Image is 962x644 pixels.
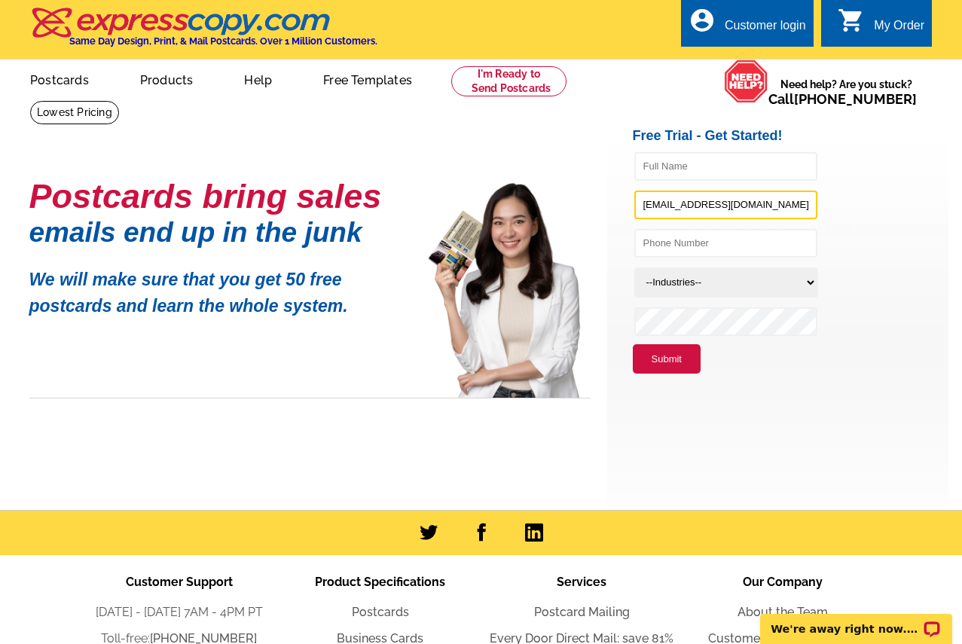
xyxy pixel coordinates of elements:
[634,152,817,181] input: Full Name
[689,7,716,34] i: account_circle
[738,605,828,619] a: About the Team
[315,575,445,589] span: Product Specifications
[557,575,606,589] span: Services
[30,18,377,47] a: Same Day Design, Print, & Mail Postcards. Over 1 Million Customers.
[6,61,113,96] a: Postcards
[750,597,962,644] iframe: LiveChat chat widget
[725,19,806,40] div: Customer login
[69,35,377,47] h4: Same Day Design, Print, & Mail Postcards. Over 1 Million Customers.
[29,224,406,240] h1: emails end up in the junk
[743,575,823,589] span: Our Company
[633,128,948,145] h2: Free Trial - Get Started!
[724,60,768,103] img: help
[534,605,630,619] a: Postcard Mailing
[299,61,436,96] a: Free Templates
[689,17,806,35] a: account_circle Customer login
[634,191,817,219] input: Email Address
[220,61,296,96] a: Help
[794,91,917,107] a: [PHONE_NUMBER]
[116,61,218,96] a: Products
[838,17,924,35] a: shopping_cart My Order
[768,91,917,107] span: Call
[838,7,865,34] i: shopping_cart
[29,255,406,319] p: We will make sure that you get 50 free postcards and learn the whole system.
[874,19,924,40] div: My Order
[768,77,924,107] span: Need help? Are you stuck?
[29,183,406,209] h1: Postcards bring sales
[352,605,409,619] a: Postcards
[126,575,233,589] span: Customer Support
[78,603,279,621] li: [DATE] - [DATE] 7AM - 4PM PT
[633,344,701,374] button: Submit
[634,229,817,258] input: Phone Number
